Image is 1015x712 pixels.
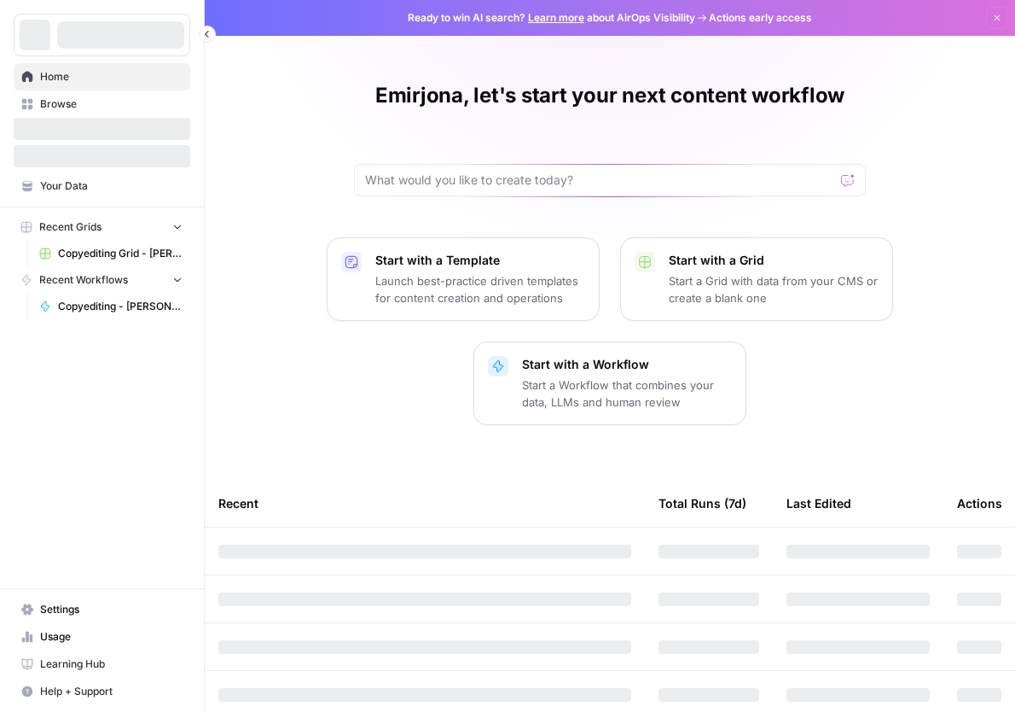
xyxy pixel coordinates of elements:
button: Start with a TemplateLaunch best-practice driven templates for content creation and operations [327,237,600,321]
p: Start with a Grid [669,252,879,269]
p: Launch best-practice driven templates for content creation and operations [375,272,585,306]
a: Home [14,63,190,90]
div: Actions [957,480,1002,527]
p: Start with a Template [375,252,585,269]
div: Last Edited [786,480,851,527]
button: Help + Support [14,678,190,705]
span: Recent Grids [39,219,101,235]
div: Recent [218,480,631,527]
div: Total Runs (7d) [658,480,746,527]
span: Learning Hub [40,657,183,672]
a: Copyediting Grid - [PERSON_NAME] [32,240,190,267]
span: Ready to win AI search? about AirOps Visibility [408,10,695,26]
span: Help + Support [40,684,183,699]
a: Browse [14,90,190,118]
a: Your Data [14,172,190,200]
span: Usage [40,629,183,645]
input: What would you like to create today? [365,172,834,189]
button: Start with a WorkflowStart a Workflow that combines your data, LLMs and human review [473,341,746,425]
p: Start a Grid with data from your CMS or create a blank one [669,272,879,306]
button: Start with a GridStart a Grid with data from your CMS or create a blank one [620,237,893,321]
span: Settings [40,602,183,617]
button: Recent Grids [14,214,190,240]
span: Copyediting Grid - [PERSON_NAME] [58,246,183,261]
a: Learning Hub [14,651,190,678]
span: Copyediting - [PERSON_NAME] [58,299,183,314]
p: Start with a Workflow [522,356,732,373]
a: Settings [14,596,190,623]
a: Learn more [528,11,584,24]
p: Start a Workflow that combines your data, LLMs and human review [522,376,732,411]
a: Usage [14,623,190,651]
span: Actions early access [709,10,812,26]
h1: Emirjona, let's start your next content workflow [375,82,844,109]
a: Copyediting - [PERSON_NAME] [32,293,190,320]
span: Browse [40,96,183,112]
button: Recent Workflows [14,267,190,293]
span: Your Data [40,178,183,194]
span: Recent Workflows [39,272,128,288]
span: Home [40,69,183,85]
